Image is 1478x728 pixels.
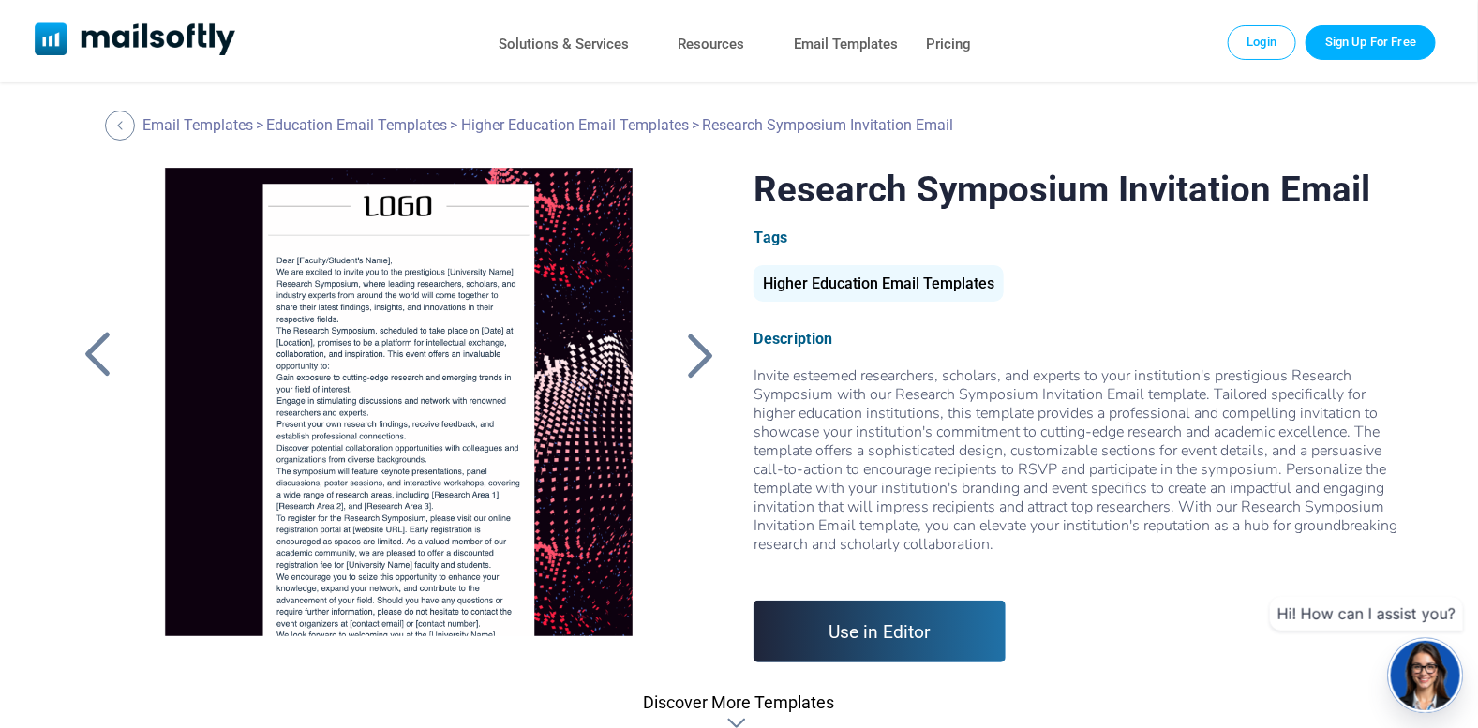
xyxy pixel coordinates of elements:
[754,265,1004,302] div: Higher Education Email Templates
[754,366,1404,572] div: Invite esteemed researchers, scholars, and experts to your institution's prestigious Research Sym...
[754,229,1404,246] div: Tags
[266,116,447,134] a: Education Email Templates
[677,331,724,379] a: Back
[754,168,1404,210] h1: Research Symposium Invitation Email
[926,31,971,58] a: Pricing
[754,330,1404,348] div: Description
[754,282,1004,290] a: Higher Education Email Templates
[1306,25,1436,59] a: Trial
[461,116,689,134] a: Higher Education Email Templates
[74,331,121,379] a: Back
[1228,25,1297,59] a: Login
[35,22,236,59] a: Mailsoftly
[794,31,898,58] a: Email Templates
[754,601,1006,662] a: Use in Editor
[139,168,659,636] a: Research Symposium Invitation Email
[1270,597,1463,631] div: Hi! How can I assist you?
[643,692,834,712] div: Discover More Templates
[142,116,253,134] a: Email Templates
[679,31,745,58] a: Resources
[105,111,140,141] a: Back
[499,31,629,58] a: Solutions & Services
